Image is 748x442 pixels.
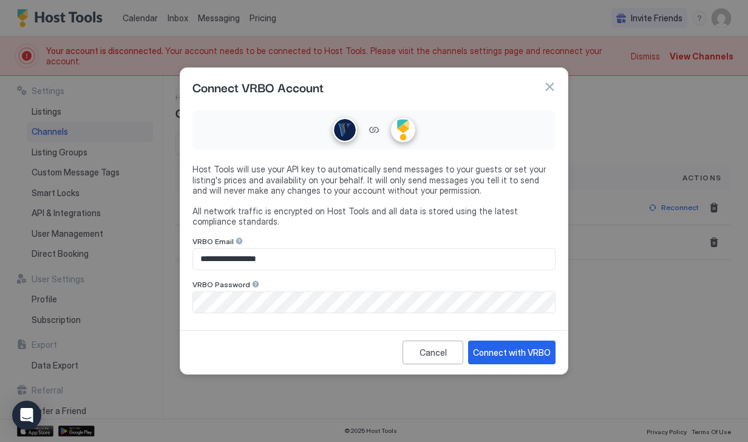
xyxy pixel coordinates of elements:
button: Cancel [403,341,463,364]
div: Connect with VRBO [473,346,551,359]
span: VRBO Password [192,280,250,289]
input: Input Field [193,292,555,313]
div: Cancel [420,346,447,359]
span: Connect VRBO Account [192,78,324,96]
input: Input Field [193,249,555,270]
span: VRBO Email [192,237,234,246]
div: Open Intercom Messenger [12,401,41,430]
button: Connect with VRBO [468,341,556,364]
span: All network traffic is encrypted on Host Tools and all data is stored using the latest compliance... [192,206,556,227]
span: Host Tools will use your API key to automatically send messages to your guests or set your listin... [192,164,556,196]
